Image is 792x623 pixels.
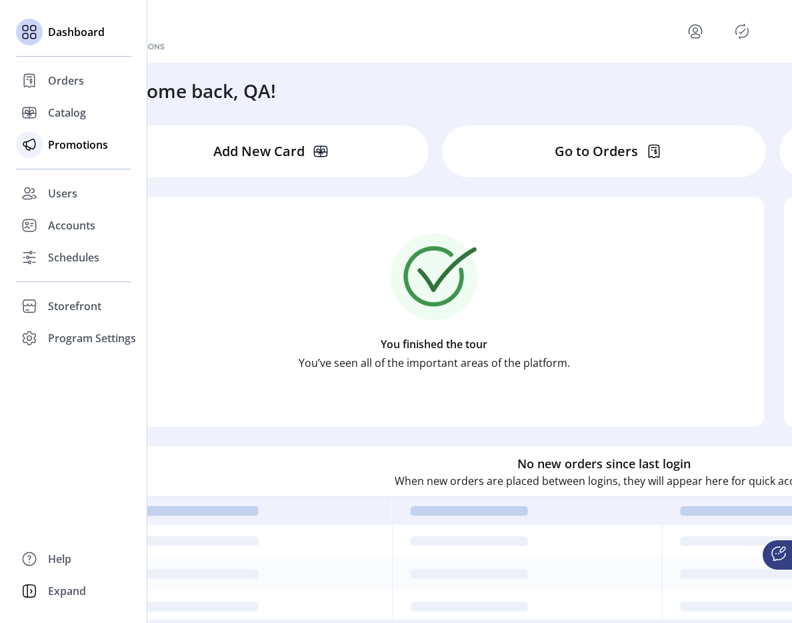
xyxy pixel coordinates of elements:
[517,455,691,473] h6: No new orders since last login
[48,185,77,201] span: Users
[48,583,86,599] span: Expand
[48,298,101,314] span: Storefront
[381,336,487,352] p: You finished the tour
[48,330,136,346] span: Program Settings
[685,21,706,42] button: menu
[104,77,276,105] h3: Welcome back, QA!
[555,141,638,161] p: Go to Orders
[48,73,84,89] span: Orders
[213,141,305,161] p: Add New Card
[48,551,71,567] span: Help
[48,24,105,40] span: Dashboard
[48,249,99,265] span: Schedules
[48,137,108,153] span: Promotions
[48,217,95,233] span: Accounts
[299,355,570,371] p: You’ve seen all of the important areas of the platform.
[731,21,753,42] button: Publisher Panel
[48,105,86,121] span: Catalog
